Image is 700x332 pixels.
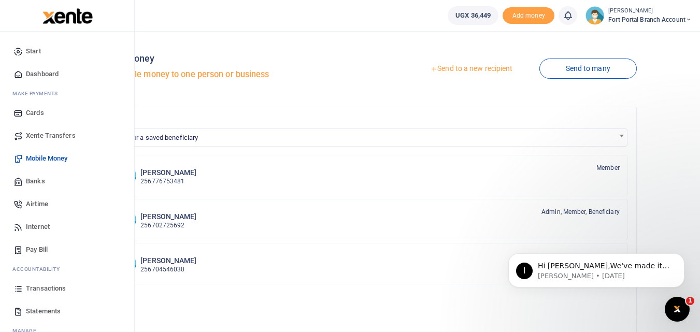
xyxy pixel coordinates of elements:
[140,265,196,275] p: 256704546030
[107,134,198,141] span: Search for a saved beneficiary
[26,69,59,79] span: Dashboard
[8,277,126,300] a: Transactions
[94,69,361,80] h5: Send mobile money to one person or business
[503,7,554,24] span: Add money
[8,215,126,238] a: Internet
[94,53,361,64] h4: Mobile Money
[8,170,126,193] a: Banks
[8,40,126,63] a: Start
[18,90,58,97] span: ake Payments
[448,6,498,25] a: UGX 36,449
[585,6,692,25] a: profile-user [PERSON_NAME] Fort Portal Branch Account
[103,199,628,240] a: FK [PERSON_NAME] 256702725692 Admin, Member, Beneficiary
[20,265,60,273] span: countability
[8,85,126,102] li: M
[45,30,177,80] span: Hi [PERSON_NAME],We've made it easier to get support! Use this chat to connect with our team in r...
[45,40,179,49] p: Message from Ibrahim, sent 4w ago
[8,193,126,215] a: Airtime
[26,244,48,255] span: Pay Bill
[26,153,67,164] span: Mobile Money
[140,221,196,230] p: 256702725692
[140,212,196,221] h6: [PERSON_NAME]
[585,6,604,25] img: profile-user
[103,155,628,196] a: JK [PERSON_NAME] 256776753481 Member
[608,15,692,24] span: Fort Portal Branch Account
[8,147,126,170] a: Mobile Money
[140,256,196,265] h6: [PERSON_NAME]
[686,297,694,305] span: 1
[26,222,50,232] span: Internet
[8,63,126,85] a: Dashboard
[493,232,700,304] iframe: Intercom notifications message
[503,7,554,24] li: Toup your wallet
[26,176,45,186] span: Banks
[140,177,196,186] p: 256776753481
[26,283,66,294] span: Transactions
[8,238,126,261] a: Pay Bill
[541,207,620,216] span: Admin, Member, Beneficiary
[26,199,48,209] span: Airtime
[42,8,93,24] img: logo-large
[8,300,126,323] a: Statements
[404,60,539,78] a: Send to a new recipient
[103,243,628,284] a: LN [PERSON_NAME] 256704546030 Admin, Member
[665,297,690,322] iframe: Intercom live chat
[26,108,44,118] span: Cards
[103,128,627,147] span: Search for a saved beneficiary
[8,124,126,147] a: Xente Transfers
[539,59,637,79] a: Send to many
[608,7,692,16] small: [PERSON_NAME]
[444,6,503,25] li: Wallet ballance
[26,131,76,141] span: Xente Transfers
[140,168,196,177] h6: [PERSON_NAME]
[503,11,554,19] a: Add money
[41,11,93,19] a: logo-small logo-large logo-large
[103,129,627,145] span: Search for a saved beneficiary
[8,261,126,277] li: Ac
[596,163,620,172] span: Member
[26,306,61,316] span: Statements
[8,102,126,124] a: Cards
[455,10,491,21] span: UGX 36,449
[26,46,41,56] span: Start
